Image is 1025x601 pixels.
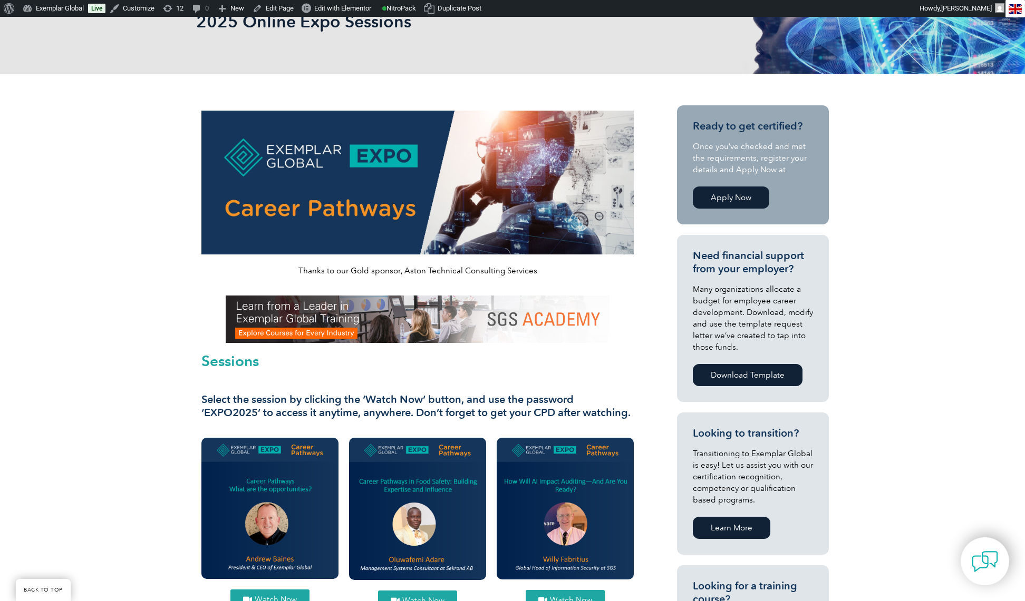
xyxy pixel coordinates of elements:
[693,283,813,353] p: Many organizations allocate a budget for employee career development. Download, modify and use th...
[196,11,601,32] h1: 2025 Online Expo Sessions
[693,364,802,386] a: Download Template
[349,438,486,579] img: Oluwafemi
[693,141,813,175] p: Once you’ve checked and met the requirements, register your details and Apply Now at
[201,265,634,277] p: Thanks to our Gold sponsor, Aston Technical Consulting Services
[226,295,610,343] img: SGS
[693,448,813,506] p: Transitioning to Exemplar Global is easy! Let us assist you with our certification recognition, c...
[201,111,634,254] img: career pathways
[693,186,769,209] a: Apply Now
[972,548,998,575] img: contact-chat.png
[201,353,634,368] h2: Sessions
[693,249,813,275] h3: Need financial support from your employer?
[941,4,992,12] span: [PERSON_NAME]
[1009,4,1022,14] img: en
[693,517,770,539] a: Learn More
[314,4,371,12] span: Edit with Elementor
[201,438,339,579] img: andrew
[201,393,634,419] h3: Select the session by clicking the ‘Watch Now’ button, and use the password ‘EXPO2025’ to access ...
[16,579,71,601] a: BACK TO TOP
[693,120,813,133] h3: Ready to get certified?
[693,427,813,440] h3: Looking to transition?
[497,438,634,579] img: willy
[88,4,105,13] a: Live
